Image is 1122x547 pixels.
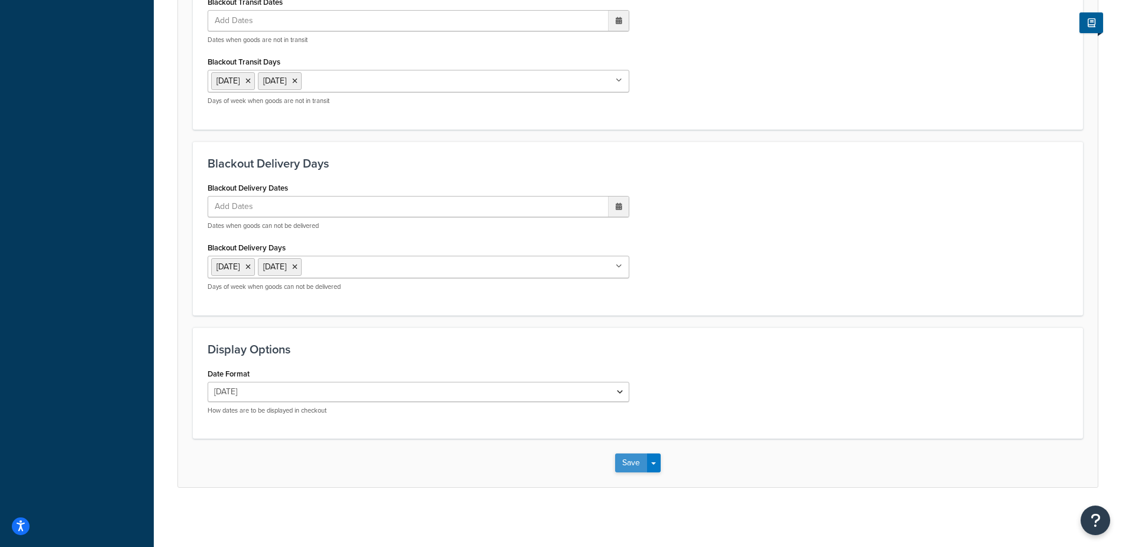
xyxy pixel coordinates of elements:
h3: Display Options [208,343,1068,356]
p: Days of week when goods can not be delivered [208,282,629,291]
span: [DATE] [263,75,286,87]
label: Blackout Transit Days [208,57,280,66]
p: How dates are to be displayed in checkout [208,406,629,415]
span: [DATE] [263,260,286,273]
label: Blackout Delivery Dates [208,184,288,192]
button: Save [615,453,647,472]
h3: Blackout Delivery Days [208,157,1068,170]
span: Add Dates [211,197,268,217]
label: Date Format [208,369,250,378]
span: [DATE] [216,75,240,87]
label: Blackout Delivery Days [208,243,286,252]
span: Add Dates [211,11,268,31]
p: Dates when goods can not be delivered [208,221,629,230]
p: Dates when goods are not in transit [208,36,629,44]
p: Days of week when goods are not in transit [208,96,629,105]
button: Show Help Docs [1079,12,1103,33]
span: [DATE] [216,260,240,273]
button: Open Resource Center [1081,506,1110,535]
